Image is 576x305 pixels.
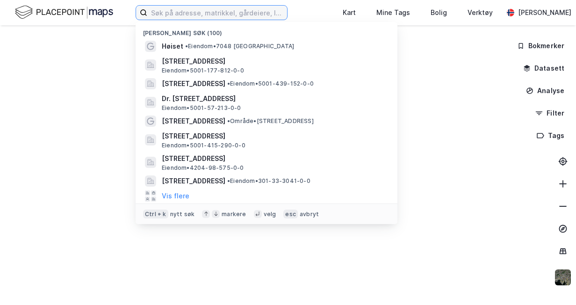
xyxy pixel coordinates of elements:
div: Mine Tags [376,7,410,18]
div: [PERSON_NAME] søk (100) [136,22,397,39]
div: markere [222,211,246,218]
div: Bolig [431,7,447,18]
div: avbryt [300,211,319,218]
span: • [227,177,230,184]
span: Eiendom • 5001-177-812-0-0 [162,67,244,74]
input: Søk på adresse, matrikkel, gårdeiere, leietakere eller personer [147,6,287,20]
div: esc [283,210,298,219]
span: [STREET_ADDRESS] [162,153,386,164]
span: Eiendom • 301-33-3041-0-0 [227,177,310,185]
div: Verktøy [468,7,493,18]
span: Område • [STREET_ADDRESS] [227,117,314,125]
span: Dr. [STREET_ADDRESS] [162,93,386,104]
div: Kart [343,7,356,18]
span: Eiendom • 5001-439-152-0-0 [227,80,314,87]
span: Eiendom • 5001-415-290-0-0 [162,142,245,149]
span: [STREET_ADDRESS] [162,78,225,89]
span: • [185,43,188,50]
div: velg [264,211,276,218]
span: [STREET_ADDRESS] [162,116,225,127]
div: [PERSON_NAME] [518,7,571,18]
span: • [227,117,230,124]
span: • [227,80,230,87]
span: Eiendom • 5001-57-213-0-0 [162,104,241,112]
div: Kontrollprogram for chat [529,260,576,305]
span: [STREET_ADDRESS] [162,175,225,187]
div: nytt søk [170,211,195,218]
span: Eiendom • 7048 [GEOGRAPHIC_DATA] [185,43,294,50]
iframe: Chat Widget [529,260,576,305]
span: Eiendom • 4204-98-575-0-0 [162,164,244,172]
img: logo.f888ab2527a4732fd821a326f86c7f29.svg [15,4,113,21]
div: Ctrl + k [143,210,168,219]
span: Høiset [162,41,183,52]
span: [STREET_ADDRESS] [162,56,386,67]
button: Vis flere [162,190,189,202]
span: [STREET_ADDRESS] [162,131,386,142]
